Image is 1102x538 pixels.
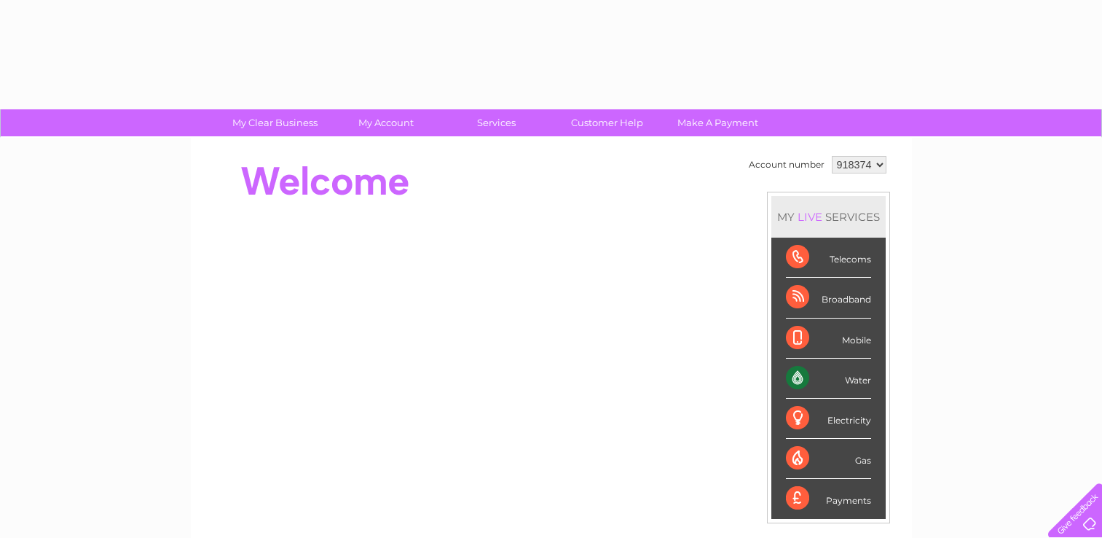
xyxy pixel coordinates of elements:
[786,238,871,278] div: Telecoms
[215,109,335,136] a: My Clear Business
[795,210,825,224] div: LIVE
[771,196,886,238] div: MY SERVICES
[786,439,871,479] div: Gas
[786,278,871,318] div: Broadband
[786,399,871,439] div: Electricity
[436,109,556,136] a: Services
[658,109,778,136] a: Make A Payment
[745,152,828,177] td: Account number
[547,109,667,136] a: Customer Help
[786,479,871,518] div: Payments
[786,319,871,359] div: Mobile
[786,359,871,399] div: Water
[326,109,446,136] a: My Account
